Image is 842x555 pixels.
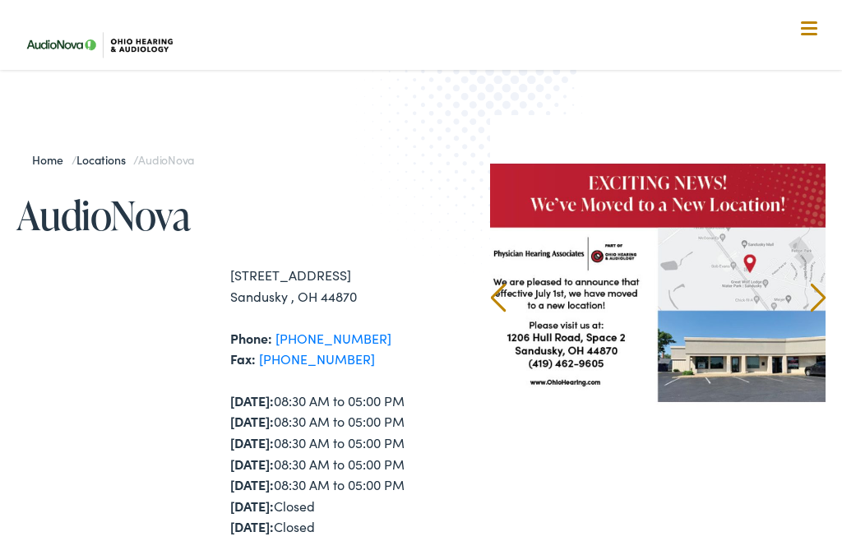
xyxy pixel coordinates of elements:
a: Home [32,151,71,168]
a: [PHONE_NUMBER] [259,349,375,368]
strong: [DATE]: [230,517,274,535]
strong: Phone: [230,329,272,347]
a: 3 [633,464,682,513]
a: Locations [76,151,133,168]
strong: [DATE]: [230,391,274,409]
a: Prev [490,283,506,312]
a: 4 [699,464,748,513]
h1: AudioNova [16,193,421,237]
a: [PHONE_NUMBER] [275,329,391,347]
div: 08:30 AM to 05:00 PM 08:30 AM to 05:00 PM 08:30 AM to 05:00 PM 08:30 AM to 05:00 PM 08:30 AM to 0... [230,391,421,538]
strong: [DATE]: [230,475,274,493]
span: / / [32,151,194,168]
div: [STREET_ADDRESS] Sandusky , OH 44870 [230,265,421,307]
a: What We Offer [29,66,825,117]
strong: [DATE]: [230,412,274,430]
a: 2 [567,464,617,513]
span: AudioNova [138,151,194,168]
strong: [DATE]: [230,455,274,473]
strong: [DATE]: [230,433,274,451]
strong: [DATE]: [230,497,274,515]
a: 5 [765,464,814,513]
a: Next [810,283,826,312]
strong: Fax: [230,349,256,368]
a: 1 [502,464,551,513]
